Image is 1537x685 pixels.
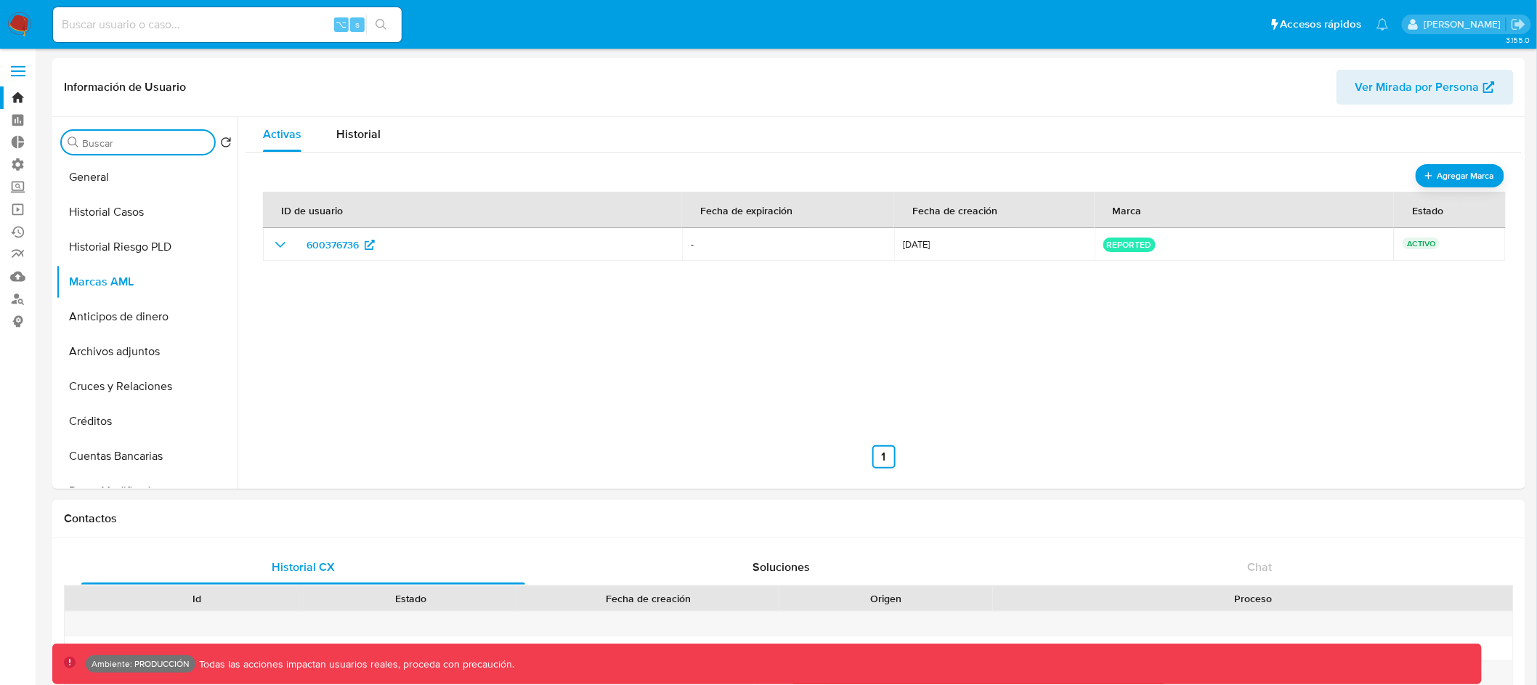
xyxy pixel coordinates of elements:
[790,591,983,606] div: Origen
[355,17,360,31] span: s
[1337,70,1514,105] button: Ver Mirada por Persona
[82,137,208,150] input: Buscar
[53,15,402,34] input: Buscar usuario o caso...
[56,230,238,264] button: Historial Riesgo PLD
[366,15,396,35] button: search-icon
[56,334,238,369] button: Archivos adjuntos
[1281,17,1362,32] span: Accesos rápidos
[195,657,515,671] p: Todas las acciones impactan usuarios reales, proceda con precaución.
[56,195,238,230] button: Historial Casos
[1355,70,1480,105] span: Ver Mirada por Persona
[56,404,238,439] button: Créditos
[56,160,238,195] button: General
[314,591,507,606] div: Estado
[64,511,1514,526] h1: Contactos
[1003,591,1503,606] div: Proceso
[56,439,238,474] button: Cuentas Bancarias
[56,264,238,299] button: Marcas AML
[336,17,346,31] span: ⌥
[220,137,232,153] button: Volver al orden por defecto
[1511,17,1526,32] a: Salir
[1376,18,1389,31] a: Notificaciones
[753,559,811,575] span: Soluciones
[56,299,238,334] button: Anticipos de dinero
[64,80,186,94] h1: Información de Usuario
[100,591,293,606] div: Id
[1424,17,1506,31] p: diego.assum@mercadolibre.com
[56,474,238,508] button: Datos Modificados
[272,559,335,575] span: Historial CX
[56,369,238,404] button: Cruces y Relaciones
[92,661,190,667] p: Ambiente: PRODUCCIÓN
[68,137,79,148] button: Buscar
[527,591,769,606] div: Fecha de creación
[1248,559,1273,575] span: Chat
